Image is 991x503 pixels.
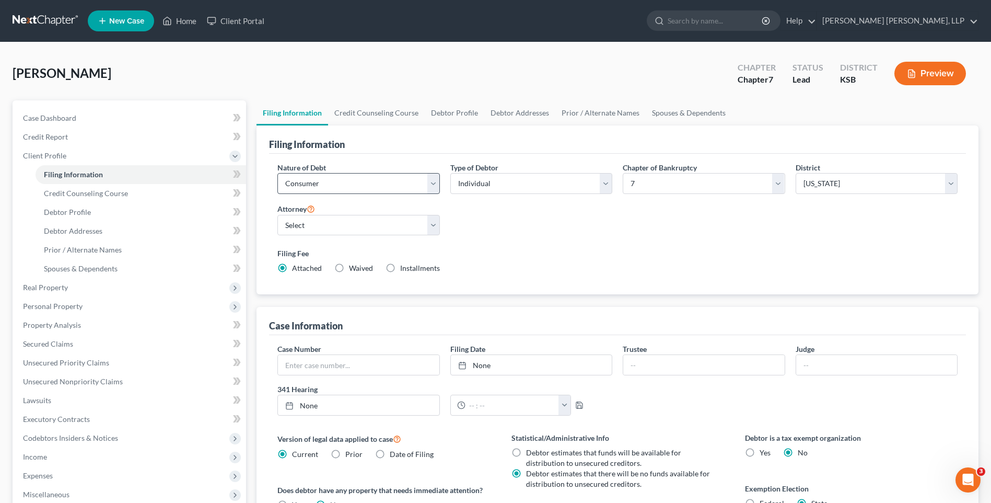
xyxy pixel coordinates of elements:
[44,189,128,198] span: Credit Counseling Course
[23,321,81,329] span: Property Analysis
[465,395,559,415] input: -- : --
[23,490,69,499] span: Miscellaneous
[15,410,246,429] a: Executory Contracts
[484,100,555,125] a: Debtor Addresses
[269,138,345,151] div: Filing Information
[840,62,878,74] div: District
[36,222,246,241] a: Debtor Addresses
[15,391,246,410] a: Lawsuits
[109,17,144,25] span: New Case
[328,100,425,125] a: Credit Counseling Course
[277,248,958,259] label: Filing Fee
[13,65,111,81] span: [PERSON_NAME]
[278,395,439,415] a: None
[798,448,808,457] span: No
[277,432,490,445] label: Version of legal data applied to case
[23,283,68,292] span: Real Property
[623,344,647,355] label: Trustee
[745,483,958,494] label: Exemption Election
[23,302,83,311] span: Personal Property
[745,432,958,443] label: Debtor is a tax exempt organization
[796,344,814,355] label: Judge
[44,226,102,235] span: Debtor Addresses
[44,264,118,273] span: Spouses & Dependents
[23,396,51,405] span: Lawsuits
[977,467,985,476] span: 3
[400,264,440,272] span: Installments
[15,353,246,372] a: Unsecured Priority Claims
[15,335,246,353] a: Secured Claims
[738,74,776,86] div: Chapter
[292,264,322,272] span: Attached
[526,469,710,488] span: Debtor estimates that there will be no funds available for distribution to unsecured creditors.
[623,355,784,375] input: --
[894,62,966,85] button: Preview
[511,432,724,443] label: Statistical/Administrative Info
[450,344,485,355] label: Filing Date
[817,12,978,30] a: [PERSON_NAME] [PERSON_NAME], LLP
[425,100,484,125] a: Debtor Profile
[668,11,763,30] input: Search by name...
[202,12,270,30] a: Client Portal
[792,62,823,74] div: Status
[796,162,820,173] label: District
[23,358,109,367] span: Unsecured Priority Claims
[451,355,612,375] a: None
[792,74,823,86] div: Lead
[269,319,343,332] div: Case Information
[15,128,246,146] a: Credit Report
[23,151,66,160] span: Client Profile
[15,316,246,335] a: Property Analysis
[277,344,321,355] label: Case Number
[760,448,771,457] span: Yes
[768,74,773,84] span: 7
[646,100,732,125] a: Spouses & Dependents
[450,162,498,173] label: Type of Debtor
[781,12,816,30] a: Help
[840,74,878,86] div: KSB
[36,259,246,278] a: Spouses & Dependents
[36,165,246,184] a: Filing Information
[292,450,318,459] span: Current
[278,355,439,375] input: Enter case number...
[277,202,315,215] label: Attorney
[257,100,328,125] a: Filing Information
[738,62,776,74] div: Chapter
[526,448,681,467] span: Debtor estimates that funds will be available for distribution to unsecured creditors.
[23,433,118,442] span: Codebtors Insiders & Notices
[23,415,90,424] span: Executory Contracts
[277,162,326,173] label: Nature of Debt
[23,452,47,461] span: Income
[796,355,957,375] input: --
[15,372,246,391] a: Unsecured Nonpriority Claims
[23,113,76,122] span: Case Dashboard
[955,467,981,493] iframe: Intercom live chat
[36,184,246,203] a: Credit Counseling Course
[277,485,490,496] label: Does debtor have any property that needs immediate attention?
[44,170,103,179] span: Filing Information
[23,132,68,141] span: Credit Report
[23,339,73,348] span: Secured Claims
[15,109,246,128] a: Case Dashboard
[157,12,202,30] a: Home
[272,384,617,395] label: 341 Hearing
[345,450,363,459] span: Prior
[23,471,53,480] span: Expenses
[23,377,123,386] span: Unsecured Nonpriority Claims
[623,162,697,173] label: Chapter of Bankruptcy
[390,450,434,459] span: Date of Filing
[44,245,122,254] span: Prior / Alternate Names
[349,264,373,272] span: Waived
[555,100,646,125] a: Prior / Alternate Names
[36,241,246,259] a: Prior / Alternate Names
[36,203,246,222] a: Debtor Profile
[44,208,91,216] span: Debtor Profile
